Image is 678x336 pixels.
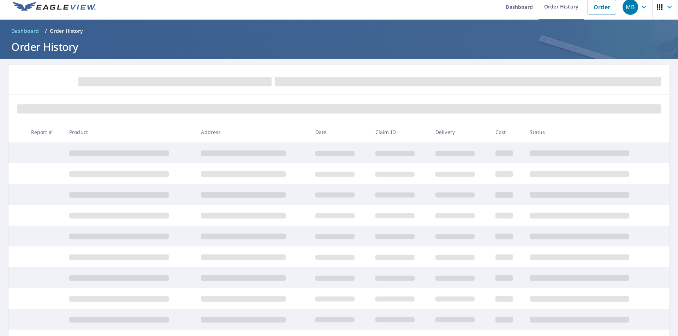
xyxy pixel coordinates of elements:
th: Status [524,122,656,142]
a: Dashboard [8,25,42,37]
li: / [45,27,47,35]
img: EV Logo [13,2,96,12]
th: Address [195,122,309,142]
h1: Order History [8,39,670,54]
th: Report # [25,122,64,142]
nav: breadcrumb [8,25,670,37]
span: Dashboard [11,28,39,35]
th: Claim ID [370,122,430,142]
th: Cost [490,122,524,142]
th: Product [64,122,195,142]
p: Order History [50,28,83,35]
th: Date [310,122,370,142]
th: Delivery [430,122,490,142]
